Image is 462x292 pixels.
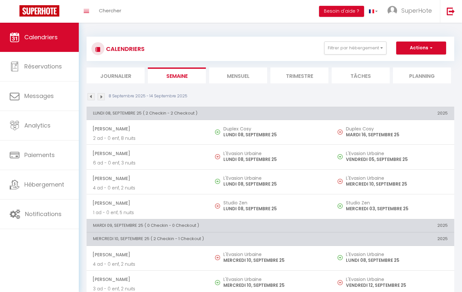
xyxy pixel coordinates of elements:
button: Besoin d'aide ? [319,6,364,17]
p: LUNDI 08, SEPTEMBRE 25 [346,257,448,264]
th: LUNDI 08, SEPTEMBRE 25 ( 2 Checkin - 2 Checkout ) [87,107,332,120]
img: NO IMAGE [338,179,343,184]
span: SuperHote [401,6,432,15]
p: 2 ad - 0 enf, 8 nuits [93,135,203,142]
button: Actions [396,42,446,55]
p: LUNDI 08, SEPTEMBRE 25 [223,156,325,163]
span: [PERSON_NAME] [92,147,203,160]
li: Tâches [332,67,390,83]
img: Super Booking [19,5,59,17]
span: Analytics [24,121,51,129]
p: 4 ad - 0 enf, 2 nuits [93,185,203,191]
p: 1 ad - 0 enf, 5 nuits [93,209,203,216]
h5: L'Evasion Urbaine [346,252,448,257]
img: ... [387,6,397,16]
span: [PERSON_NAME] [92,249,203,261]
th: 2025 [332,219,454,232]
p: MERCREDI 10, SEPTEMBRE 25 [223,282,325,289]
p: MERCREDI 03, SEPTEMBRE 25 [346,205,448,212]
img: NO IMAGE [338,203,343,209]
h5: L'Evasion Urbaine [223,176,325,181]
li: Semaine [148,67,206,83]
h5: L'Evasion Urbaine [346,277,448,282]
img: NO IMAGE [215,203,220,209]
button: Ouvrir le widget de chat LiveChat [5,3,25,22]
p: MARDI 16, SEPTEMBRE 25 [346,131,448,138]
th: MARDI 09, SEPTEMBRE 25 ( 0 Checkin - 0 Checkout ) [87,219,332,232]
h5: Studio Zen [346,200,448,205]
li: Journalier [87,67,145,83]
li: Trimestre [270,67,328,83]
span: Hébergement [24,180,64,189]
img: NO IMAGE [215,154,220,159]
span: [PERSON_NAME] [92,123,203,135]
p: 8 Septembre 2025 - 14 Septembre 2025 [109,93,187,99]
img: NO IMAGE [338,129,343,135]
p: MERCREDI 10, SEPTEMBRE 25 [223,257,325,264]
img: NO IMAGE [338,154,343,159]
p: VENDREDI 12, SEPTEMBRE 25 [346,282,448,289]
span: [PERSON_NAME] [92,172,203,185]
span: Réservations [24,62,62,70]
span: [PERSON_NAME] [92,197,203,209]
p: VENDREDI 05, SEPTEMBRE 25 [346,156,448,163]
p: 4 ad - 0 enf, 2 nuits [93,261,203,268]
th: 2025 [332,233,454,246]
h5: L'Evasion Urbaine [223,151,325,156]
h5: L'Evasion Urbaine [346,151,448,156]
img: NO IMAGE [215,255,220,260]
p: 6 ad - 0 enf, 3 nuits [93,160,203,166]
h5: L'Evasion Urbaine [346,176,448,181]
p: LUNDI 08, SEPTEMBRE 25 [223,131,325,138]
button: Filtrer par hébergement [324,42,386,55]
th: MERCREDI 10, SEPTEMBRE 25 ( 2 Checkin - 1 Checkout ) [87,233,332,246]
th: 2025 [332,107,454,120]
h5: L'Evasion Urbaine [223,277,325,282]
span: Paiements [24,151,55,159]
img: NO IMAGE [338,255,343,260]
span: Calendriers [24,33,58,41]
li: Mensuel [209,67,267,83]
h5: Studio Zen [223,200,325,205]
h5: Duplex Cosy [223,126,325,131]
span: Messages [24,92,54,100]
span: Notifications [25,210,62,218]
p: MERCREDI 10, SEPTEMBRE 25 [346,181,448,188]
p: LUNDI 08, SEPTEMBRE 25 [223,181,325,188]
h5: L'Evasion Urbaine [223,252,325,257]
h5: Duplex Cosy [346,126,448,131]
h3: CALENDRIERS [104,42,145,56]
li: Planning [393,67,451,83]
span: Chercher [99,7,121,14]
img: NO IMAGE [338,280,343,285]
img: logout [447,7,455,15]
span: [PERSON_NAME] [92,273,203,286]
p: LUNDI 08, SEPTEMBRE 25 [223,205,325,212]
